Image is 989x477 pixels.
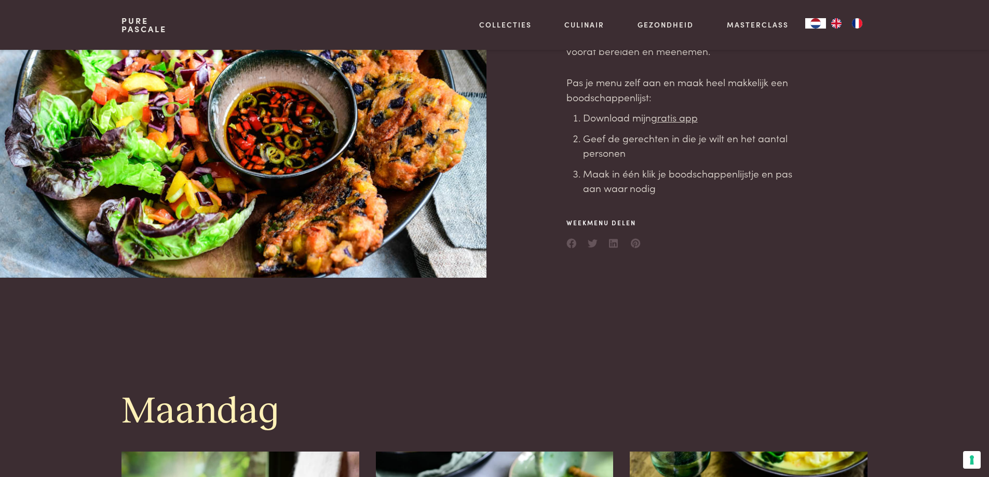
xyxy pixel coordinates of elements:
[805,18,826,29] div: Language
[847,18,868,29] a: FR
[583,131,804,160] li: Geef de gerechten in die je wilt en het aantal personen
[583,110,804,125] li: Download mijn
[479,19,532,30] a: Collecties
[963,451,981,469] button: Uw voorkeuren voor toestemming voor trackingtechnologieën
[826,18,868,29] ul: Language list
[566,75,804,104] p: Pas je menu zelf aan en maak heel makkelijk een boodschappenlijst:
[583,166,804,196] li: Maak in één klik je boodschappenlijstje en pas aan waar nodig
[121,17,167,33] a: PurePascale
[121,388,867,435] h1: Maandag
[566,218,641,227] span: Weekmenu delen
[805,18,826,29] a: NL
[651,110,698,124] a: gratis app
[805,18,868,29] aside: Language selected: Nederlands
[564,19,604,30] a: Culinair
[638,19,694,30] a: Gezondheid
[826,18,847,29] a: EN
[727,19,789,30] a: Masterclass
